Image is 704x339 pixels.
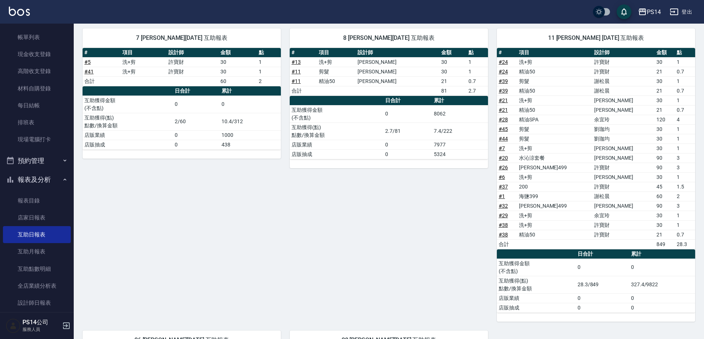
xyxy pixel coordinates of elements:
[499,174,505,180] a: #6
[121,67,167,76] td: 洗+剪
[499,69,508,75] a: #24
[499,145,505,151] a: #7
[317,48,356,58] th: 項目
[292,69,301,75] a: #11
[675,115,695,124] td: 4
[675,201,695,211] td: 3
[219,57,257,67] td: 30
[497,239,517,249] td: 合計
[517,201,592,211] td: [PERSON_NAME]499
[499,136,508,142] a: #44
[675,230,695,239] td: 0.7
[432,122,488,140] td: 7.4/222
[3,209,71,226] a: 店家日報表
[576,249,629,259] th: 日合計
[9,7,30,16] img: Logo
[592,143,655,153] td: [PERSON_NAME]
[121,57,167,67] td: 洗+剪
[499,97,508,103] a: #21
[292,59,301,65] a: #13
[173,130,220,140] td: 0
[439,86,467,96] td: 81
[3,46,71,63] a: 現金收支登錄
[629,259,695,276] td: 0
[592,96,655,105] td: [PERSON_NAME]
[576,259,629,276] td: 0
[22,319,60,326] h5: PS14公司
[219,76,257,86] td: 60
[3,294,71,311] a: 設計師日報表
[629,293,695,303] td: 0
[257,48,281,58] th: 點
[517,76,592,86] td: 剪髮
[655,239,675,249] td: 849
[167,48,219,58] th: 設計師
[499,126,508,132] a: #45
[383,140,432,149] td: 0
[467,57,488,67] td: 1
[655,76,675,86] td: 30
[675,134,695,143] td: 1
[497,48,517,58] th: #
[83,48,121,58] th: #
[517,220,592,230] td: 洗+剪
[432,140,488,149] td: 7977
[675,76,695,86] td: 1
[675,105,695,115] td: 0.7
[356,57,439,67] td: [PERSON_NAME]
[517,48,592,58] th: 項目
[356,76,439,86] td: [PERSON_NAME]
[356,67,439,76] td: [PERSON_NAME]
[91,34,272,42] span: 7 [PERSON_NAME][DATE] 互助報表
[290,96,488,159] table: a dense table
[220,113,281,130] td: 10.4/312
[356,48,439,58] th: 設計師
[290,122,383,140] td: 互助獲得(點) 點數/換算金額
[655,153,675,163] td: 90
[517,134,592,143] td: 剪髮
[497,249,695,313] table: a dense table
[517,230,592,239] td: 精油50
[499,165,508,170] a: #26
[467,76,488,86] td: 0.7
[675,57,695,67] td: 1
[592,67,655,76] td: 許寶財
[257,76,281,86] td: 2
[83,48,281,86] table: a dense table
[592,86,655,96] td: 謝松晨
[257,57,281,67] td: 1
[3,131,71,148] a: 現場電腦打卡
[173,86,220,96] th: 日合計
[629,249,695,259] th: 累計
[592,211,655,220] td: 余宜玲
[629,303,695,312] td: 0
[3,311,71,328] a: 設計師業績分析表
[517,67,592,76] td: 精油50
[497,48,695,249] table: a dense table
[592,163,655,172] td: 許寶財
[499,107,508,113] a: #21
[317,76,356,86] td: 精油50
[257,67,281,76] td: 1
[675,191,695,201] td: 2
[3,243,71,260] a: 互助月報表
[3,260,71,277] a: 互助點數明細
[290,48,317,58] th: #
[83,76,121,86] td: 合計
[517,143,592,153] td: 洗+剪
[592,153,655,163] td: [PERSON_NAME]
[592,191,655,201] td: 謝松晨
[655,201,675,211] td: 90
[675,124,695,134] td: 1
[592,105,655,115] td: [PERSON_NAME]
[6,318,21,333] img: Person
[219,48,257,58] th: 金額
[3,63,71,80] a: 高階收支登錄
[317,57,356,67] td: 洗+剪
[173,140,220,149] td: 0
[655,163,675,172] td: 90
[432,105,488,122] td: 8062
[675,48,695,58] th: 點
[439,48,467,58] th: 金額
[675,96,695,105] td: 1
